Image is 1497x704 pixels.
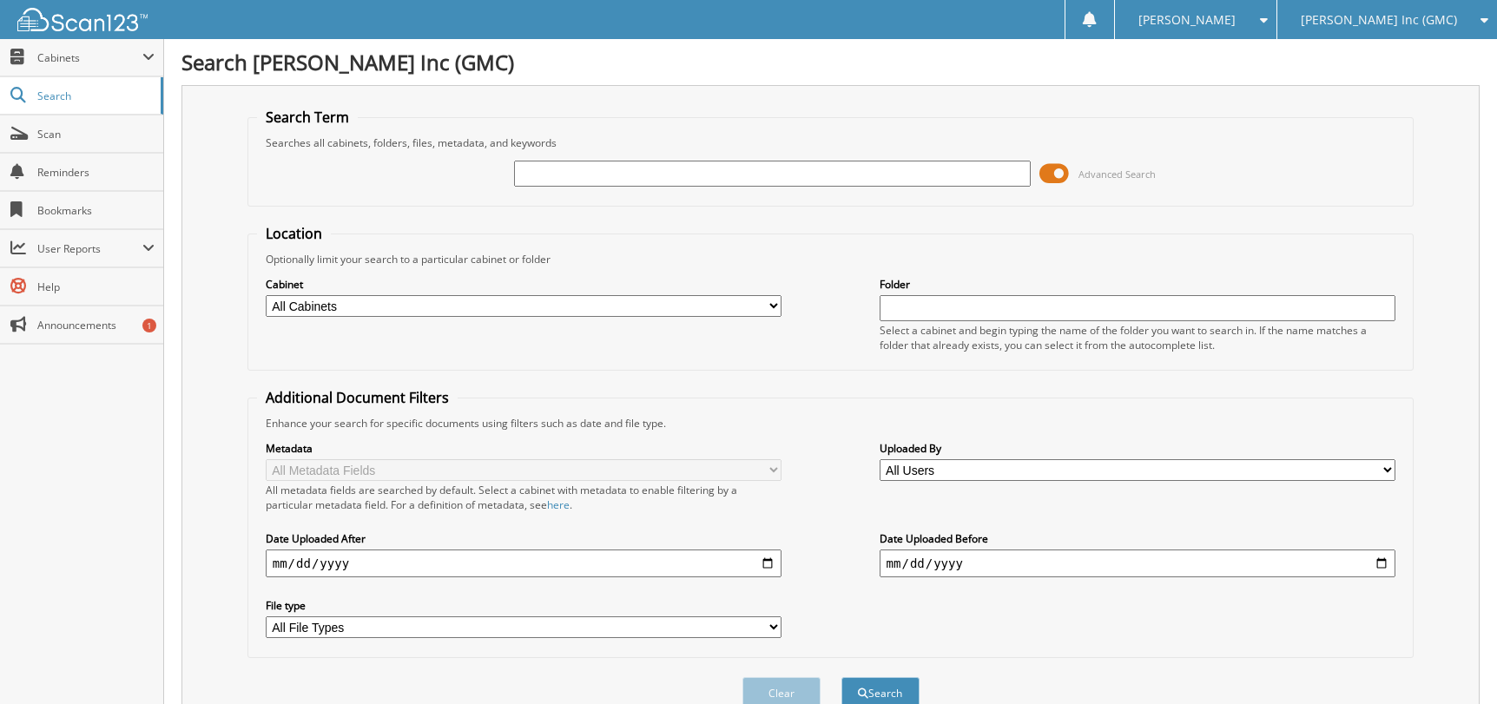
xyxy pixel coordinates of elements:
label: Cabinet [266,277,782,292]
legend: Search Term [257,108,358,127]
iframe: Chat Widget [1410,621,1497,704]
label: Folder [880,277,1396,292]
span: [PERSON_NAME] [1138,15,1236,25]
label: Uploaded By [880,441,1396,456]
input: end [880,549,1396,577]
div: 1 [142,319,156,332]
div: Select a cabinet and begin typing the name of the folder you want to search in. If the name match... [880,323,1396,352]
span: Bookmarks [37,203,155,218]
legend: Location [257,224,331,243]
span: Advanced Search [1078,168,1156,181]
img: scan123-logo-white.svg [17,8,148,31]
div: Searches all cabinets, folders, files, metadata, and keywords [257,135,1405,150]
div: All metadata fields are searched by default. Select a cabinet with metadata to enable filtering b... [266,483,782,512]
input: start [266,549,782,577]
span: User Reports [37,241,142,256]
span: Scan [37,127,155,141]
label: Date Uploaded Before [880,531,1396,546]
span: Cabinets [37,50,142,65]
span: Help [37,280,155,294]
span: Announcements [37,318,155,332]
div: Enhance your search for specific documents using filters such as date and file type. [257,416,1405,431]
legend: Additional Document Filters [257,388,458,407]
a: here [547,497,570,512]
h1: Search [PERSON_NAME] Inc (GMC) [181,48,1480,76]
label: Metadata [266,441,782,456]
span: Reminders [37,165,155,180]
span: [PERSON_NAME] Inc (GMC) [1301,15,1457,25]
span: Search [37,89,152,103]
label: File type [266,598,782,613]
label: Date Uploaded After [266,531,782,546]
div: Optionally limit your search to a particular cabinet or folder [257,252,1405,266]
